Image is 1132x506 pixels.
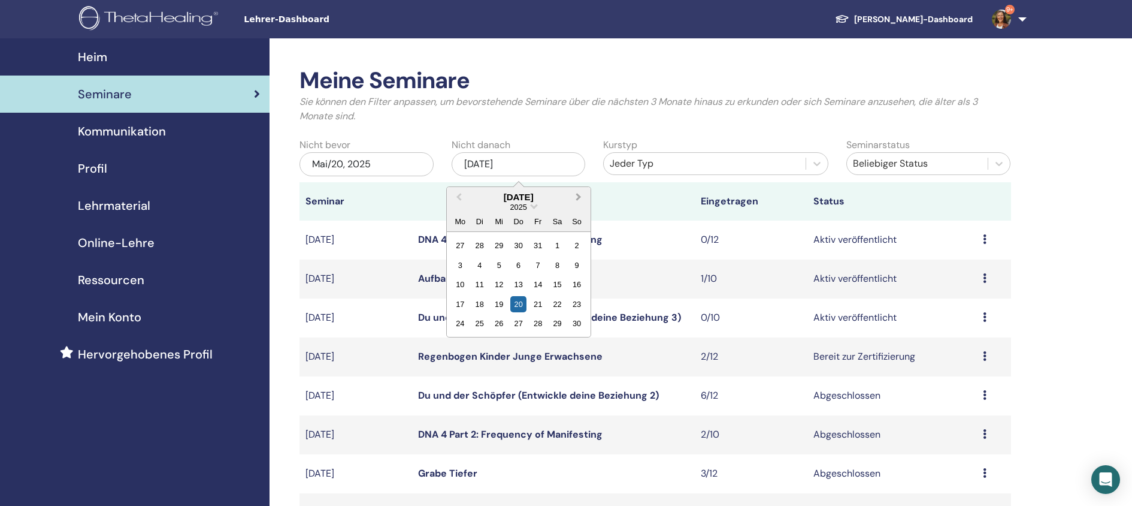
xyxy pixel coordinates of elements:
td: [DATE] [299,338,412,377]
a: DNA 4 Part 2: Frequency of Manifesting [418,428,603,441]
td: 3/12 [695,454,807,493]
td: [DATE] [299,260,412,299]
div: Choose Dienstag, 4. November 2025 [471,257,488,273]
div: Choose Donnerstag, 30. Oktober 2025 [510,237,526,254]
div: Mo [452,213,468,230]
span: Online-Lehre [78,234,155,252]
h2: Meine Seminare [299,67,1011,95]
div: Choose Freitag, 7. November 2025 [530,257,546,273]
div: Choose Sonntag, 2. November 2025 [568,237,585,254]
span: Ressourcen [78,271,144,289]
div: Choose Mittwoch, 26. November 2025 [491,315,507,332]
img: graduation-cap-white.svg [835,14,849,24]
a: Regenbogen Kinder Junge Erwachsene [418,350,603,363]
span: Heim [78,48,107,66]
td: 6/12 [695,377,807,415]
div: Choose Sonntag, 23. November 2025 [568,296,585,312]
div: Choose Dienstag, 25. November 2025 [471,315,488,332]
div: [DATE] [447,192,591,202]
div: Choose Samstag, 8. November 2025 [549,257,565,273]
td: Abgeschlossen [807,454,977,493]
span: Kommunikation [78,122,166,140]
a: Du und der Schöpfer (Entwickle deine Beziehung 2) [418,389,659,402]
div: Do [510,213,526,230]
span: Hervorgehobenes Profil [78,345,213,363]
span: Seminare [78,85,132,103]
label: Kurstyp [603,138,637,152]
div: Open Intercom Messenger [1091,465,1120,494]
td: 1/10 [695,260,807,299]
div: Choose Sonntag, 9. November 2025 [568,257,585,273]
div: Choose Samstag, 29. November 2025 [549,315,565,332]
label: Seminarstatus [846,138,910,152]
div: Month November, 2025 [450,236,586,333]
div: Choose Freitag, 28. November 2025 [530,315,546,332]
td: 0/12 [695,221,807,260]
th: Seminar [299,182,412,221]
div: Choose Mittwoch, 5. November 2025 [491,257,507,273]
div: Choose Donnerstag, 27. November 2025 [510,315,526,332]
img: default.jpg [992,10,1011,29]
td: [DATE] [299,299,412,338]
td: Aktiv veröffentlicht [807,260,977,299]
div: Choose Montag, 24. November 2025 [452,315,468,332]
td: [DATE] [299,221,412,260]
div: Choose Mittwoch, 19. November 2025 [491,296,507,312]
p: Sie können den Filter anpassen, um bevorstehende Seminare über die nächsten 3 Monate hinaus zu er... [299,95,1011,124]
td: Abgeschlossen [807,415,977,454]
label: Nicht bevor [299,138,350,152]
div: Mai/20, 2025 [299,152,434,176]
a: [PERSON_NAME]-Dashboard [825,8,982,31]
a: Du und dein innerer Kreis (Entwickle deine Beziehung 3) [418,311,681,324]
div: Choose Sonntag, 16. November 2025 [568,276,585,293]
div: Sa [549,213,565,230]
td: Bereit zur Zertifizierung [807,338,977,377]
td: [DATE] [299,454,412,493]
span: Profil [78,159,107,177]
div: Choose Freitag, 21. November 2025 [530,296,546,312]
div: Choose Montag, 17. November 2025 [452,296,468,312]
div: Choose Mittwoch, 12. November 2025 [491,276,507,293]
a: Grabe Tiefer [418,467,477,480]
td: 0/10 [695,299,807,338]
span: Lehrer-Dashboard [244,13,423,26]
button: Previous Month [448,188,467,207]
div: Choose Montag, 3. November 2025 [452,257,468,273]
div: Choose Donnerstag, 20. November 2025 [510,296,526,312]
button: Next Month [570,188,589,207]
label: Nicht danach [452,138,510,152]
div: Di [471,213,488,230]
div: Choose Donnerstag, 13. November 2025 [510,276,526,293]
div: Choose Samstag, 1. November 2025 [549,237,565,254]
div: Beliebiger Status [853,156,982,171]
div: Choose Samstag, 15. November 2025 [549,276,565,293]
div: Choose Date [446,186,591,338]
img: logo.png [79,6,222,33]
div: [DATE] [452,152,586,176]
div: Choose Freitag, 31. Oktober 2025 [530,237,546,254]
div: Choose Mittwoch, 29. Oktober 2025 [491,237,507,254]
td: Aktiv veröffentlicht [807,221,977,260]
div: Jeder Typ [610,156,800,171]
td: Abgeschlossen [807,377,977,415]
div: Choose Freitag, 14. November 2025 [530,276,546,293]
span: Lehrmaterial [78,197,150,215]
td: 2/12 [695,338,807,377]
div: Choose Dienstag, 28. Oktober 2025 [471,237,488,254]
div: Mi [491,213,507,230]
div: Choose Samstag, 22. November 2025 [549,296,565,312]
div: Choose Sonntag, 30. November 2025 [568,315,585,332]
div: Choose Montag, 10. November 2025 [452,276,468,293]
th: Status [807,182,977,221]
td: 2/10 [695,415,807,454]
span: 9+ [1005,5,1015,14]
div: So [568,213,585,230]
span: 2025 [510,203,526,212]
div: Choose Dienstag, 18. November 2025 [471,296,488,312]
a: DNA 4 Part 2: Frequency of Manifesting [418,233,603,246]
div: Choose Donnerstag, 6. November 2025 [510,257,526,273]
td: Aktiv veröffentlicht [807,299,977,338]
th: Eingetragen [695,182,807,221]
td: [DATE] [299,377,412,415]
div: Choose Dienstag, 11. November 2025 [471,276,488,293]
